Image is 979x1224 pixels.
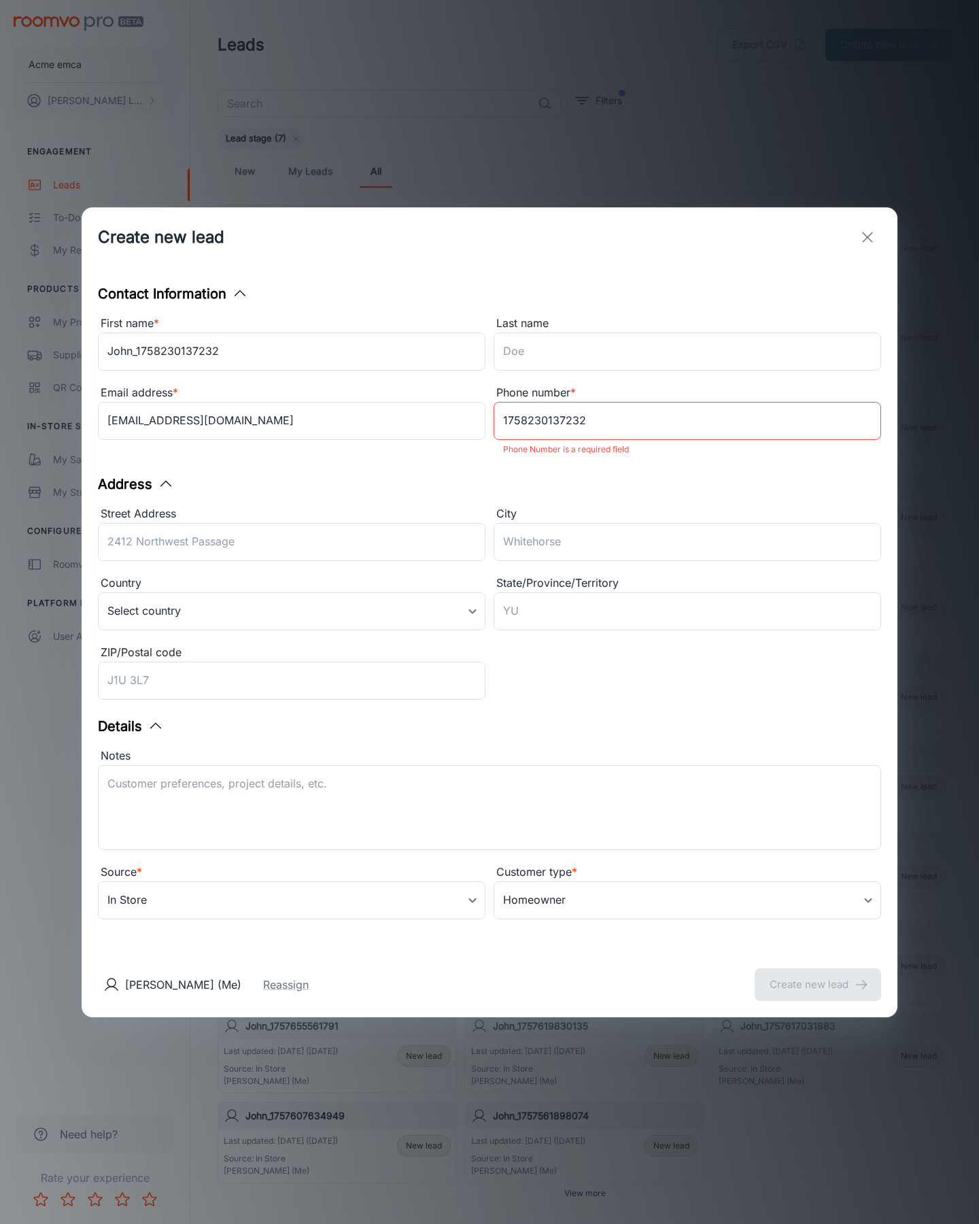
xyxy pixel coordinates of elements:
div: ZIP/Postal code [98,644,485,662]
input: myname@example.com [98,402,485,440]
button: Details [98,716,164,736]
input: J1U 3L7 [98,662,485,700]
div: Homeowner [494,881,881,919]
div: Country [98,575,485,592]
div: Last name [494,315,881,333]
div: Notes [98,747,881,765]
div: City [494,505,881,523]
div: State/Province/Territory [494,575,881,592]
div: Customer type [494,864,881,881]
button: Contact Information [98,284,248,304]
div: Street Address [98,505,485,523]
p: Phone Number is a required field [503,441,872,458]
input: 2412 Northwest Passage [98,523,485,561]
p: [PERSON_NAME] (Me) [125,976,241,993]
input: John [98,333,485,371]
div: First name [98,315,485,333]
div: Select country [98,592,485,630]
button: exit [854,224,881,251]
input: Whitehorse [494,523,881,561]
button: Address [98,474,174,494]
input: +1 439-123-4567 [494,402,881,440]
input: Doe [494,333,881,371]
button: Reassign [263,976,309,993]
h1: Create new lead [98,225,224,250]
div: In Store [98,881,485,919]
div: Source [98,864,485,881]
div: Email address [98,384,485,402]
input: YU [494,592,881,630]
div: Phone number [494,384,881,402]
